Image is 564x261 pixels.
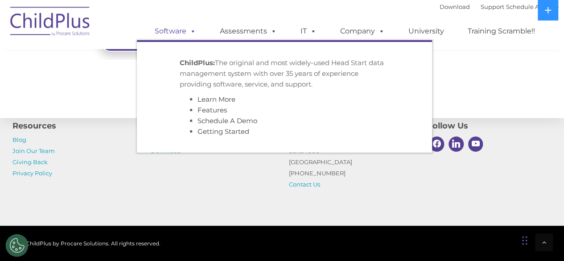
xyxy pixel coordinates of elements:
[211,22,286,40] a: Assessments
[198,127,249,136] a: Getting Started
[6,234,28,257] button: Cookies Settings
[519,218,564,261] iframe: Chat Widget
[146,22,205,40] a: Software
[12,158,48,166] a: Giving Back
[198,116,257,125] a: Schedule A Demo
[12,147,55,154] a: Join Our Team
[12,120,137,132] h4: Resources
[180,58,389,90] p: The original and most widely-used Head Start data management system with over 35 years of experie...
[124,59,151,66] span: Last name
[446,134,466,154] a: Linkedin
[427,120,552,132] h4: Follow Us
[124,95,162,102] span: Phone number
[399,22,453,40] a: University
[459,22,544,40] a: Training Scramble!!
[481,3,504,10] a: Support
[180,58,215,67] strong: ChildPlus:
[6,0,95,45] img: ChildPlus by Procare Solutions
[466,134,486,154] a: Youtube
[522,227,527,254] div: Drag
[289,181,320,188] a: Contact Us
[506,3,559,10] a: Schedule A Demo
[427,134,447,154] a: Facebook
[12,136,26,143] a: Blog
[292,22,325,40] a: IT
[6,240,161,247] span: © 2025 ChildPlus by Procare Solutions. All rights reserved.
[440,3,470,10] a: Download
[198,106,227,114] a: Features
[289,134,414,190] p: [STREET_ADDRESS] Suite 1000 [GEOGRAPHIC_DATA] [PHONE_NUMBER]
[331,22,394,40] a: Company
[440,3,559,10] font: |
[198,95,235,104] a: Learn More
[12,170,52,177] a: Privacy Policy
